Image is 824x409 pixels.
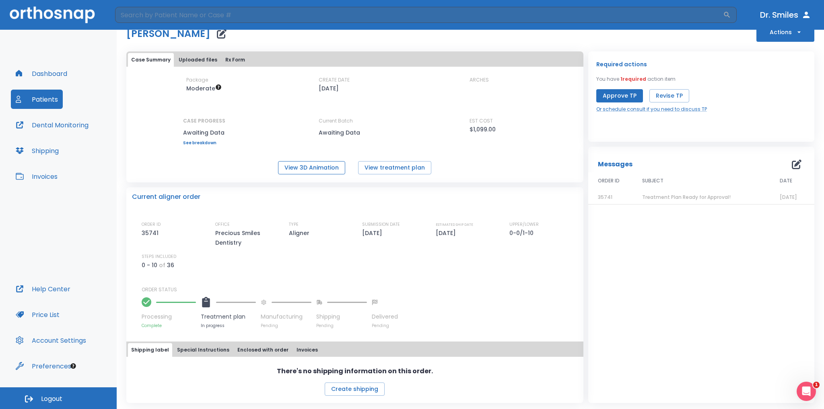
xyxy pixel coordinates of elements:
p: 0 - 10 [142,260,157,270]
p: Processing [142,313,196,321]
p: of [159,260,165,270]
p: There's no shipping information on this order. [277,366,433,376]
p: UPPER/LOWER [509,221,539,228]
p: Awaiting Data [319,128,391,137]
button: Account Settings [11,331,91,350]
button: Price List [11,305,64,324]
p: Required actions [596,59,647,69]
p: Complete [142,323,196,329]
img: Orthosnap [10,6,95,23]
p: CREATE DATE [319,76,350,84]
p: Precious Smiles Dentistry [215,228,284,247]
p: Treatment plan [201,313,256,321]
p: 36 [167,260,174,270]
p: In progress [201,323,256,329]
p: Current aligner order [132,192,200,202]
span: DATE [780,177,792,184]
button: Dental Monitoring [11,115,93,135]
p: STEPS INCLUDED [142,253,176,260]
input: Search by Patient Name or Case # [115,7,723,23]
button: Enclosed with order [234,343,292,357]
div: tabs [128,343,582,357]
p: CASE PROGRESS [183,117,225,125]
p: Delivered [372,313,398,321]
button: Case Summary [128,53,174,67]
p: ORDER ID [142,221,161,228]
iframe: Intercom live chat [797,382,816,401]
button: Patients [11,90,63,109]
p: Pending [316,323,367,329]
span: SUBJECT [642,177,663,184]
p: Manufacturing [261,313,311,321]
a: Or schedule consult if you need to discuss TP [596,106,707,113]
p: ORDER STATUS [142,286,578,293]
p: SUBMISSION DATE [362,221,400,228]
p: [DATE] [436,228,459,238]
p: You have action item [596,76,676,83]
span: Treatment Plan Ready for Approval! [642,194,731,200]
button: Dr. Smiles [757,8,814,22]
p: 35741 [142,228,161,238]
button: Create shipping [325,382,385,396]
button: Invoices [293,343,321,357]
p: Awaiting Data [183,128,225,137]
span: 1 required [620,76,646,82]
p: OFFICE [215,221,230,228]
button: Revise TP [649,89,689,102]
p: $1,099.00 [470,125,496,134]
span: [DATE] [780,194,797,200]
p: Package [186,76,208,84]
button: Approve TP [596,89,643,102]
button: Shipping label [128,343,172,357]
div: tabs [128,53,582,67]
button: Preferences [11,356,76,376]
p: Current Batch [319,117,391,125]
p: TYPE [289,221,299,228]
button: Shipping [11,141,64,160]
button: Dashboard [11,64,72,83]
p: ARCHES [470,76,489,84]
p: Pending [261,323,311,329]
button: View 3D Animation [278,161,345,174]
p: Pending [372,323,398,329]
button: Actions [756,22,814,42]
p: Shipping [316,313,367,321]
p: 0-0/1-10 [509,228,536,238]
button: Uploaded files [175,53,220,67]
button: Invoices [11,167,62,186]
p: [DATE] [319,84,339,93]
button: Help Center [11,279,75,299]
span: ORDER ID [598,177,620,184]
span: 35741 [598,194,612,200]
button: View treatment plan [358,161,431,174]
span: 1 [813,382,820,388]
p: Aligner [289,228,312,238]
button: Rx Form [222,53,248,67]
span: Up to 20 Steps (40 aligners) [186,84,222,92]
div: Tooltip anchor [70,362,77,370]
p: Messages [598,160,632,169]
p: EST COST [470,117,493,125]
p: ESTIMATED SHIP DATE [436,221,473,228]
span: Logout [41,395,62,403]
h1: [PERSON_NAME] [126,29,210,39]
p: [DATE] [362,228,385,238]
a: See breakdown [183,141,225,145]
button: Special Instructions [174,343,233,357]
